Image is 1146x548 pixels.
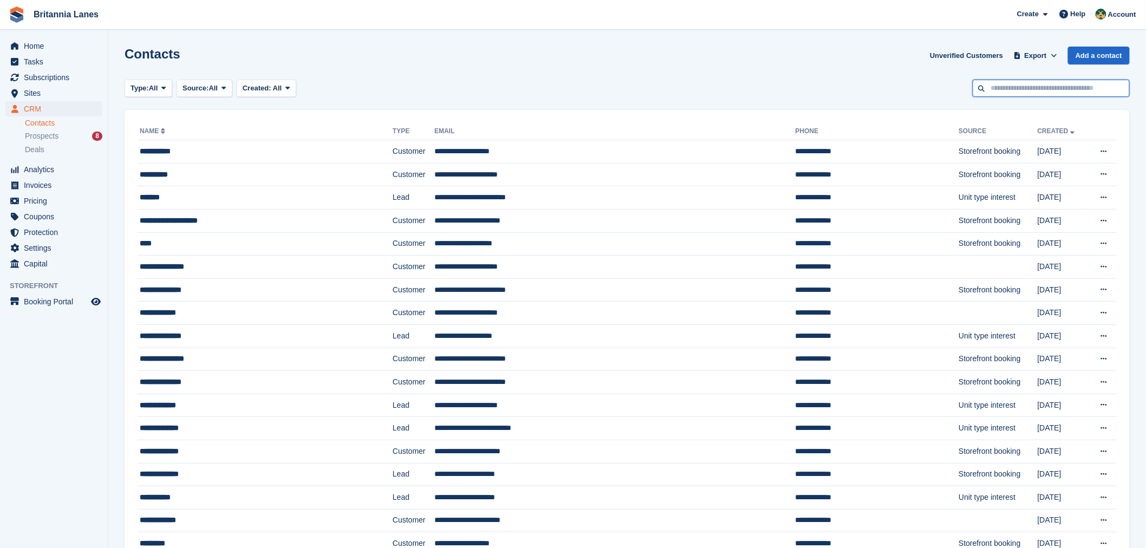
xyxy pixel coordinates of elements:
span: Analytics [24,162,89,177]
td: Storefront booking [959,278,1037,302]
a: Prospects 8 [25,131,102,142]
td: Unit type interest [959,186,1037,210]
span: Invoices [24,178,89,193]
td: [DATE] [1038,278,1088,302]
td: Lead [393,324,434,348]
td: [DATE] [1038,509,1088,532]
div: 8 [92,132,102,141]
td: [DATE] [1038,371,1088,394]
td: Unit type interest [959,324,1037,348]
td: Customer [393,302,434,325]
span: Created: [243,84,271,92]
td: [DATE] [1038,440,1088,463]
td: [DATE] [1038,417,1088,440]
td: Storefront booking [959,440,1037,463]
td: Lead [393,463,434,486]
td: Storefront booking [959,140,1037,164]
img: stora-icon-8386f47178a22dfd0bd8f6a31ec36ba5ce8667c1dd55bd0f319d3a0aa187defe.svg [9,6,25,23]
td: Customer [393,256,434,279]
span: Storefront [10,280,108,291]
td: Unit type interest [959,486,1037,510]
td: [DATE] [1038,209,1088,232]
td: [DATE] [1038,256,1088,279]
span: CRM [24,101,89,116]
button: Type: All [125,80,172,97]
a: menu [5,240,102,256]
a: menu [5,256,102,271]
h1: Contacts [125,47,180,61]
span: Booking Portal [24,294,89,309]
td: [DATE] [1038,463,1088,486]
a: Preview store [89,295,102,308]
a: menu [5,86,102,101]
td: [DATE] [1038,140,1088,164]
a: menu [5,193,102,208]
td: Customer [393,140,434,164]
span: All [149,83,158,94]
button: Export [1012,47,1059,64]
span: Account [1108,9,1136,20]
a: menu [5,162,102,177]
span: Subscriptions [24,70,89,85]
span: Home [24,38,89,54]
span: All [209,83,218,94]
th: Phone [796,123,959,140]
a: Add a contact [1068,47,1130,64]
span: Capital [24,256,89,271]
span: Export [1025,50,1047,61]
a: Name [140,127,167,135]
td: [DATE] [1038,186,1088,210]
td: Customer [393,278,434,302]
td: [DATE] [1038,348,1088,371]
a: Contacts [25,118,102,128]
span: Deals [25,145,44,155]
td: Storefront booking [959,209,1037,232]
span: Type: [131,83,149,94]
span: Source: [183,83,209,94]
button: Created: All [237,80,296,97]
td: [DATE] [1038,486,1088,510]
td: Unit type interest [959,417,1037,440]
a: menu [5,178,102,193]
td: Lead [393,486,434,510]
a: menu [5,225,102,240]
td: Lead [393,186,434,210]
a: Britannia Lanes [29,5,103,23]
td: Customer [393,163,434,186]
span: Settings [24,240,89,256]
span: Tasks [24,54,89,69]
th: Source [959,123,1037,140]
td: Lead [393,394,434,417]
td: [DATE] [1038,232,1088,256]
td: Customer [393,509,434,532]
a: Deals [25,144,102,155]
a: menu [5,54,102,69]
img: Nathan Kellow [1096,9,1106,19]
span: Pricing [24,193,89,208]
span: Protection [24,225,89,240]
td: Storefront booking [959,163,1037,186]
td: [DATE] [1038,394,1088,417]
td: Storefront booking [959,371,1037,394]
a: Created [1038,127,1077,135]
a: menu [5,38,102,54]
td: Customer [393,232,434,256]
a: Unverified Customers [926,47,1007,64]
td: [DATE] [1038,324,1088,348]
th: Type [393,123,434,140]
span: Help [1071,9,1086,19]
td: Storefront booking [959,463,1037,486]
td: Customer [393,348,434,371]
a: menu [5,101,102,116]
td: [DATE] [1038,302,1088,325]
td: Lead [393,417,434,440]
td: Unit type interest [959,394,1037,417]
td: Customer [393,371,434,394]
td: Customer [393,209,434,232]
td: Storefront booking [959,232,1037,256]
button: Source: All [177,80,232,97]
span: Sites [24,86,89,101]
td: Storefront booking [959,348,1037,371]
a: menu [5,294,102,309]
td: Customer [393,440,434,463]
